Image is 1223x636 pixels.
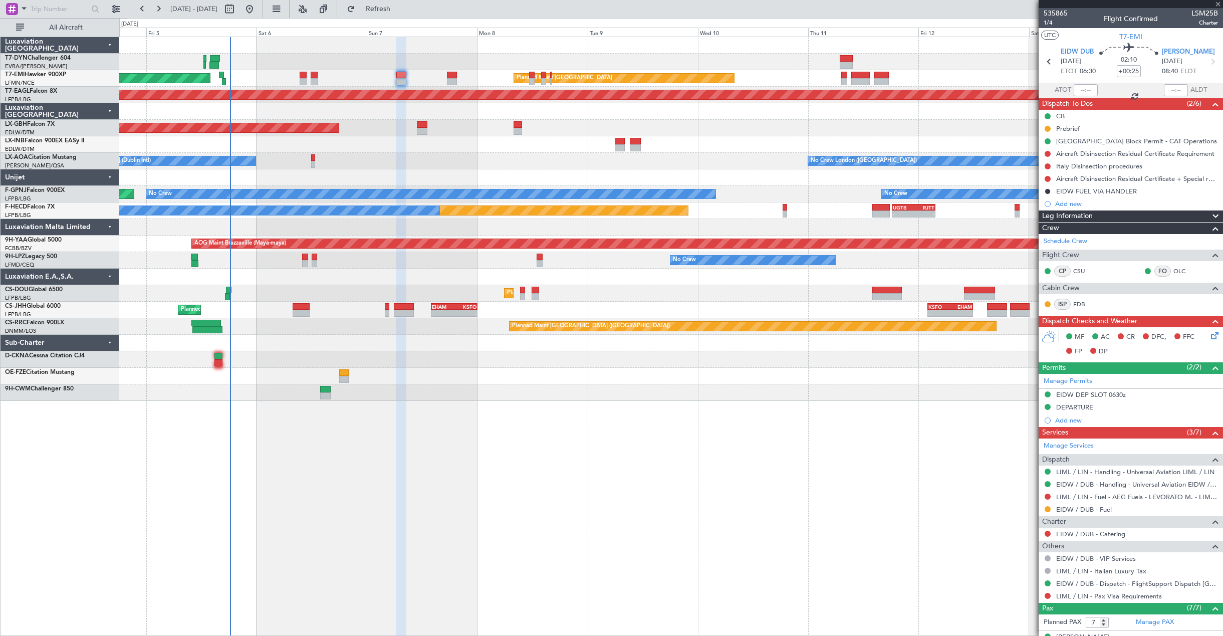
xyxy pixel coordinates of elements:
div: Add new [1055,416,1218,425]
a: CS-JHHGlobal 6000 [5,303,61,309]
a: LIML / LIN - Pax Visa Requirements [1056,592,1162,600]
a: DNMM/LOS [5,327,36,335]
span: 9H-YAA [5,237,28,243]
a: LFPB/LBG [5,195,31,202]
a: T7-DYNChallenger 604 [5,55,71,61]
button: Refresh [342,1,402,17]
a: EIDW / DUB - VIP Services [1056,554,1136,563]
div: [GEOGRAPHIC_DATA] Block Permit - CAT Operations [1056,137,1217,145]
span: (2/6) [1187,98,1201,109]
span: DFC, [1151,332,1166,342]
span: [PERSON_NAME] [1162,47,1215,57]
span: [DATE] [1162,57,1182,67]
div: Flight Confirmed [1104,14,1158,24]
a: T7-EAGLFalcon 8X [5,88,57,94]
a: LX-GBHFalcon 7X [5,121,55,127]
div: Planned Maint [GEOGRAPHIC_DATA] ([GEOGRAPHIC_DATA]) [181,302,339,317]
div: RJTT [913,204,934,210]
div: Aircraft Disinsection Residual Certificate Requirement [1056,149,1214,158]
span: LX-GBH [5,121,27,127]
div: Sat 13 [1029,28,1139,37]
span: CR [1126,332,1135,342]
span: ATOT [1055,85,1071,95]
a: EVRA/[PERSON_NAME] [5,63,67,70]
div: No Crew [149,186,172,201]
a: LIML / LIN - Handling - Universal Aviation LIML / LIN [1056,468,1214,476]
a: 9H-LPZLegacy 500 [5,254,57,260]
span: AC [1101,332,1110,342]
span: CS-DOU [5,287,29,293]
div: No Crew London ([GEOGRAPHIC_DATA]) [811,153,917,168]
span: 9H-LPZ [5,254,25,260]
span: (2/2) [1187,362,1201,372]
span: FFC [1183,332,1194,342]
div: - [893,211,914,217]
a: LFPB/LBG [5,211,31,219]
span: F-HECD [5,204,27,210]
a: EIDW / DUB - Handling - Universal Aviation EIDW / DUB [1056,480,1218,489]
span: F-GPNJ [5,187,27,193]
span: Charter [1191,19,1218,27]
a: F-HECDFalcon 7X [5,204,55,210]
div: Planned Maint [GEOGRAPHIC_DATA] [517,71,612,86]
div: CP [1054,266,1071,277]
div: EHAM [950,304,972,310]
span: Crew [1042,223,1059,234]
span: Services [1042,427,1068,439]
a: OLC [1173,267,1196,276]
div: CB [1056,112,1065,120]
span: 02:10 [1121,55,1137,65]
span: All Aircraft [26,24,106,31]
a: CSU [1073,267,1096,276]
span: Dispatch [1042,454,1070,466]
div: Add new [1055,199,1218,208]
div: Fri 12 [918,28,1029,37]
span: T7-EAGL [5,88,30,94]
a: LIML / LIN - Italian Luxury Tax [1056,567,1146,575]
span: 06:30 [1080,67,1096,77]
div: ISP [1054,299,1071,310]
span: Dispatch To-Dos [1042,98,1093,110]
div: Tue 9 [588,28,698,37]
div: Aircraft Disinsection Residual Certificate + Special request [1056,174,1218,183]
span: ETOT [1061,67,1077,77]
div: - [913,211,934,217]
span: 535865 [1044,8,1068,19]
span: [DATE] [1061,57,1081,67]
span: Refresh [357,6,399,13]
a: Schedule Crew [1044,237,1087,247]
span: T7-EMI [1119,32,1142,42]
a: CS-DOUGlobal 6500 [5,287,63,293]
span: OE-FZE [5,369,26,375]
div: No Crew [884,186,907,201]
a: F-GPNJFalcon 900EX [5,187,65,193]
div: - [928,310,950,316]
div: Mon 8 [477,28,587,37]
a: LFPB/LBG [5,311,31,318]
div: EHAM [432,304,454,310]
span: Flight Crew [1042,250,1079,261]
a: EDLW/DTM [5,145,35,153]
span: Others [1042,541,1064,552]
div: Sun 7 [367,28,477,37]
a: FDB [1073,300,1096,309]
a: OE-FZECitation Mustang [5,369,75,375]
a: Manage Permits [1044,376,1092,386]
span: Cabin Crew [1042,283,1080,294]
div: No Crew [673,253,696,268]
a: FCBB/BZV [5,245,32,252]
div: Thu 11 [808,28,918,37]
span: (7/7) [1187,602,1201,613]
div: EIDW FUEL VIA HANDLER [1056,187,1137,195]
span: 9H-CWM [5,386,31,392]
span: LX-INB [5,138,25,144]
a: EIDW / DUB - Fuel [1056,505,1112,514]
a: EIDW / DUB - Catering [1056,530,1125,538]
span: Leg Information [1042,210,1093,222]
div: EIDW DEP SLOT 0630z [1056,390,1126,399]
div: Planned Maint [GEOGRAPHIC_DATA] ([GEOGRAPHIC_DATA]) [512,319,670,334]
div: DEPARTURE [1056,403,1093,411]
span: CS-RRC [5,320,27,326]
div: Italy Disinsection procedures [1056,162,1142,170]
a: T7-EMIHawker 900XP [5,72,66,78]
